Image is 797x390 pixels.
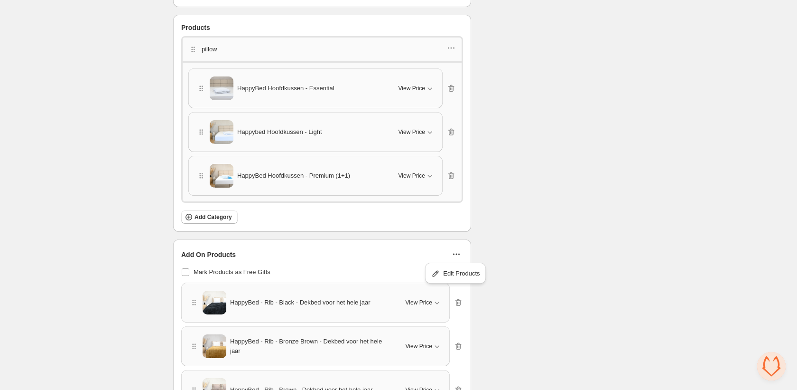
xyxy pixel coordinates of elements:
[203,291,226,314] img: HappyBed - Rib - Black - Dekbed voor het hele jaar
[393,124,440,140] button: View Price
[230,337,391,356] span: HappyBed - Rib - Bronze Brown - Dekbed voor het hele jaar
[203,334,226,358] img: HappyBed - Rib - Bronze Brown - Dekbed voor het hele jaar
[194,268,270,276] span: Mark Products as Free Gifts
[398,128,425,136] span: View Price
[393,81,440,96] button: View Price
[195,213,232,221] span: Add Category
[398,85,425,92] span: View Price
[443,269,480,278] span: Edit Products
[237,171,350,181] span: HappyBed Hoofdkussen - Premium (1+1)
[406,299,432,306] span: View Price
[406,342,432,350] span: View Price
[202,45,217,54] p: pillow
[398,172,425,180] span: View Price
[210,120,233,144] img: Happybed Hoofdkussen - Light
[181,23,210,32] span: Products
[230,298,371,307] span: HappyBed - Rib - Black - Dekbed voor het hele jaar
[237,127,322,137] span: Happybed Hoofdkussen - Light
[237,84,334,93] span: HappyBed Hoofdkussen - Essential
[400,295,447,310] button: View Price
[210,76,233,100] img: HappyBed Hoofdkussen - Essential
[181,210,238,224] button: Add Category
[181,250,236,259] span: Add On Products
[757,352,786,380] div: Open de chat
[210,164,233,188] img: HappyBed Hoofdkussen - Premium (1+1)
[393,168,440,183] button: View Price
[400,339,447,354] button: View Price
